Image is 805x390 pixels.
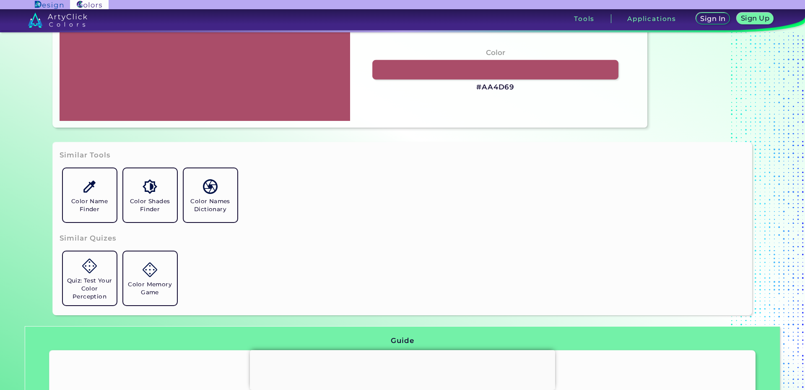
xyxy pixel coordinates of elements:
[476,82,514,92] h3: #AA4D69
[203,179,218,194] img: icon_color_names_dictionary.svg
[742,15,768,21] h5: Sign Up
[60,150,111,160] h3: Similar Tools
[486,47,505,59] h4: Color
[127,280,174,296] h5: Color Memory Game
[701,16,724,22] h5: Sign In
[627,16,676,22] h3: Applications
[391,336,414,346] h3: Guide
[738,13,771,24] a: Sign Up
[180,165,241,225] a: Color Names Dictionary
[120,165,180,225] a: Color Shades Finder
[82,179,97,194] img: icon_color_name_finder.svg
[574,16,595,22] h3: Tools
[250,350,555,388] iframe: Advertisement
[82,259,97,273] img: icon_game.svg
[66,197,113,213] h5: Color Name Finder
[66,277,113,301] h5: Quiz: Test Your Color Perception
[187,197,234,213] h5: Color Names Dictionary
[697,13,728,24] a: Sign In
[143,179,157,194] img: icon_color_shades.svg
[170,365,635,376] h2: ArtyClick "Color Hue Finder"
[120,248,180,309] a: Color Memory Game
[35,1,63,9] img: ArtyClick Design logo
[60,165,120,225] a: Color Name Finder
[60,233,117,243] h3: Similar Quizes
[143,262,157,277] img: icon_game.svg
[127,197,174,213] h5: Color Shades Finder
[60,248,120,309] a: Quiz: Test Your Color Perception
[28,13,87,28] img: logo_artyclick_colors_white.svg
